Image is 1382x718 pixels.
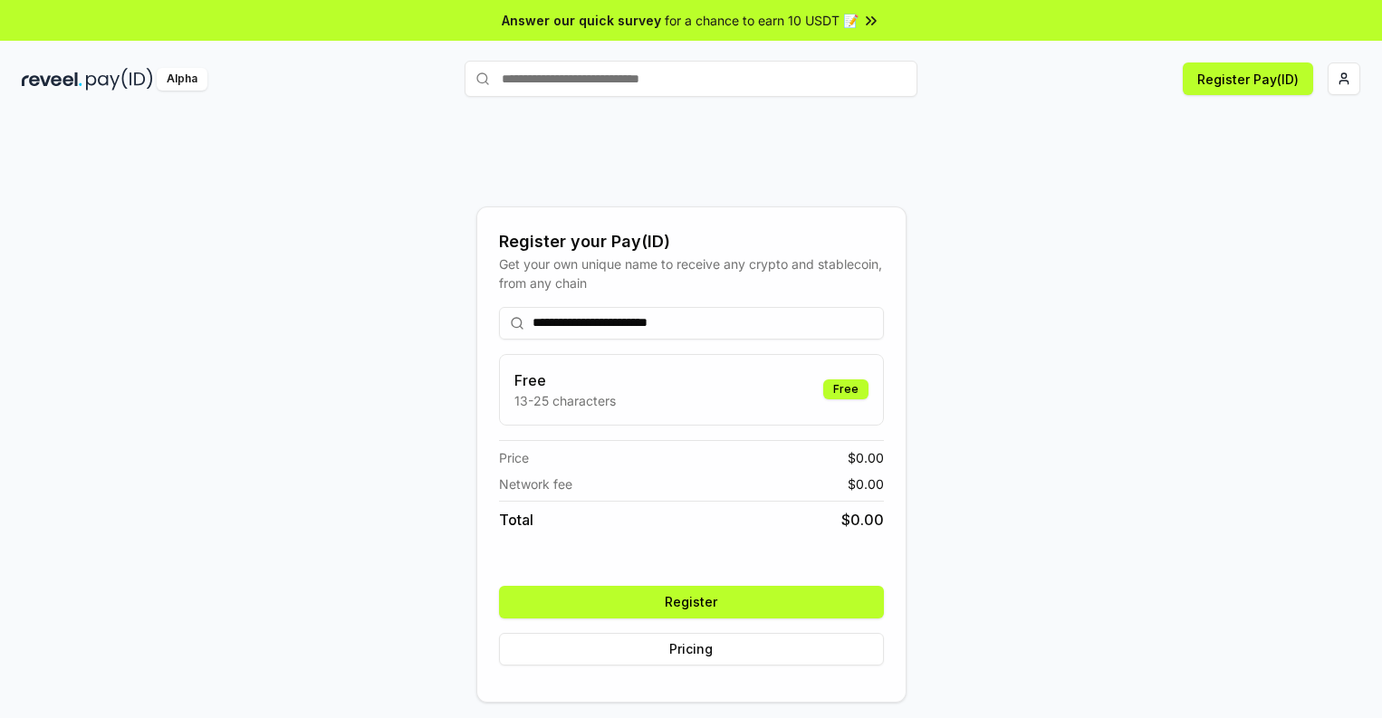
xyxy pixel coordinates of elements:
[848,474,884,493] span: $ 0.00
[499,509,533,531] span: Total
[22,68,82,91] img: reveel_dark
[514,391,616,410] p: 13-25 characters
[665,11,859,30] span: for a chance to earn 10 USDT 📝
[499,448,529,467] span: Price
[499,474,572,493] span: Network fee
[514,369,616,391] h3: Free
[499,633,884,665] button: Pricing
[823,379,869,399] div: Free
[157,68,207,91] div: Alpha
[499,254,884,292] div: Get your own unique name to receive any crypto and stablecoin, from any chain
[841,509,884,531] span: $ 0.00
[502,11,661,30] span: Answer our quick survey
[1183,62,1313,95] button: Register Pay(ID)
[499,586,884,618] button: Register
[86,68,153,91] img: pay_id
[848,448,884,467] span: $ 0.00
[499,229,884,254] div: Register your Pay(ID)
